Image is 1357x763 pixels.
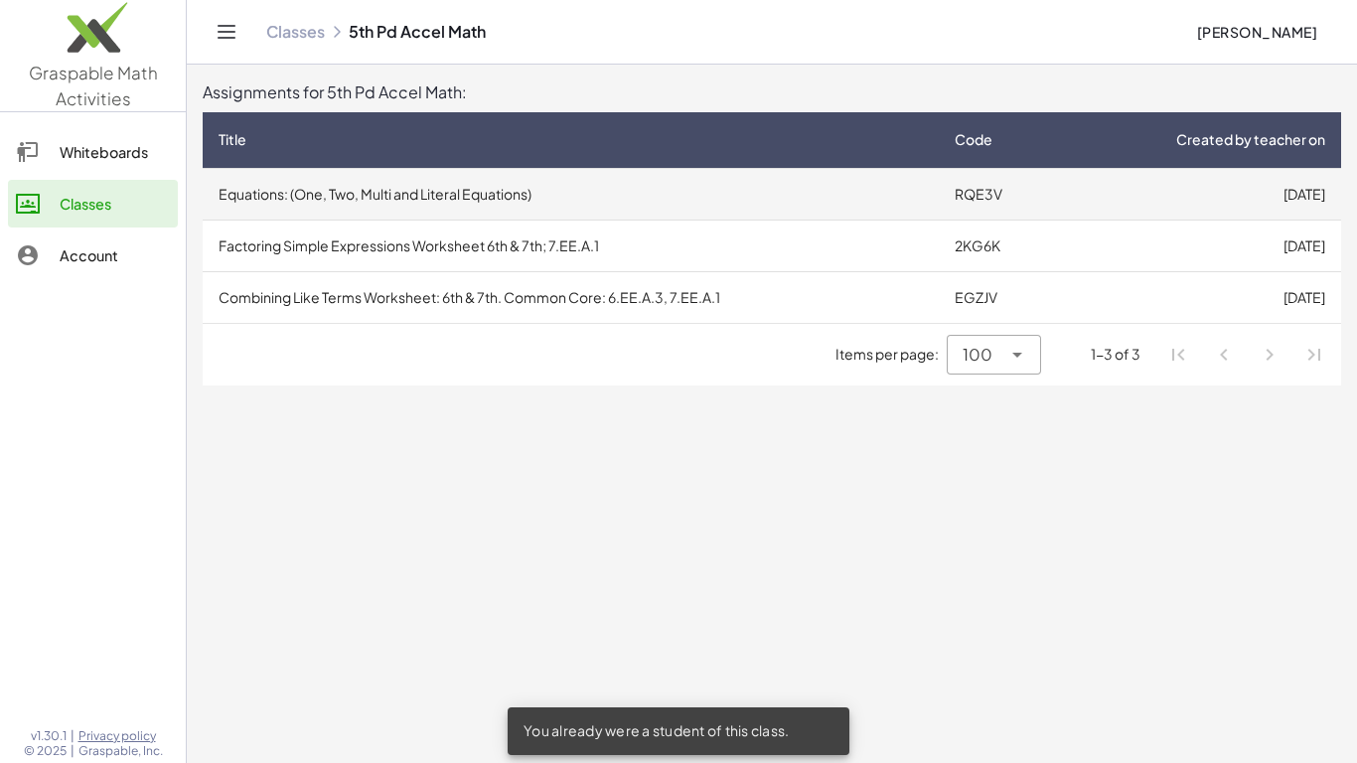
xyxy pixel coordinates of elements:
[71,743,75,759] span: |
[1091,344,1140,365] div: 1-3 of 3
[1176,129,1325,150] span: Created by teacher on
[29,62,158,109] span: Graspable Math Activities
[60,192,170,216] div: Classes
[219,129,246,150] span: Title
[1063,168,1341,220] td: [DATE]
[1196,23,1317,41] span: [PERSON_NAME]
[203,168,939,220] td: Equations: (One, Two, Multi and Literal Equations)
[24,743,67,759] span: © 2025
[71,728,75,744] span: |
[1180,14,1333,50] button: [PERSON_NAME]
[955,129,992,150] span: Code
[1063,271,1341,323] td: [DATE]
[203,271,939,323] td: Combining Like Terms Worksheet: 6th & 7th. Common Core: 6.EE.A.3, 7.EE.A.1
[963,343,992,367] span: 100
[1063,220,1341,271] td: [DATE]
[31,728,67,744] span: v1.30.1
[939,271,1063,323] td: EGZJV
[939,220,1063,271] td: 2KG6K
[939,168,1063,220] td: RQE3V
[203,220,939,271] td: Factoring Simple Expressions Worksheet 6th & 7th; 7.EE.A.1
[266,22,325,42] a: Classes
[78,728,163,744] a: Privacy policy
[211,16,242,48] button: Toggle navigation
[835,344,947,365] span: Items per page:
[8,231,178,279] a: Account
[203,80,1341,104] div: Assignments for 5th Pd Accel Math:
[8,128,178,176] a: Whiteboards
[508,707,849,755] div: You already were a student of this class.
[60,140,170,164] div: Whiteboards
[8,180,178,228] a: Classes
[78,743,163,759] span: Graspable, Inc.
[60,243,170,267] div: Account
[1156,332,1337,378] nav: Pagination Navigation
